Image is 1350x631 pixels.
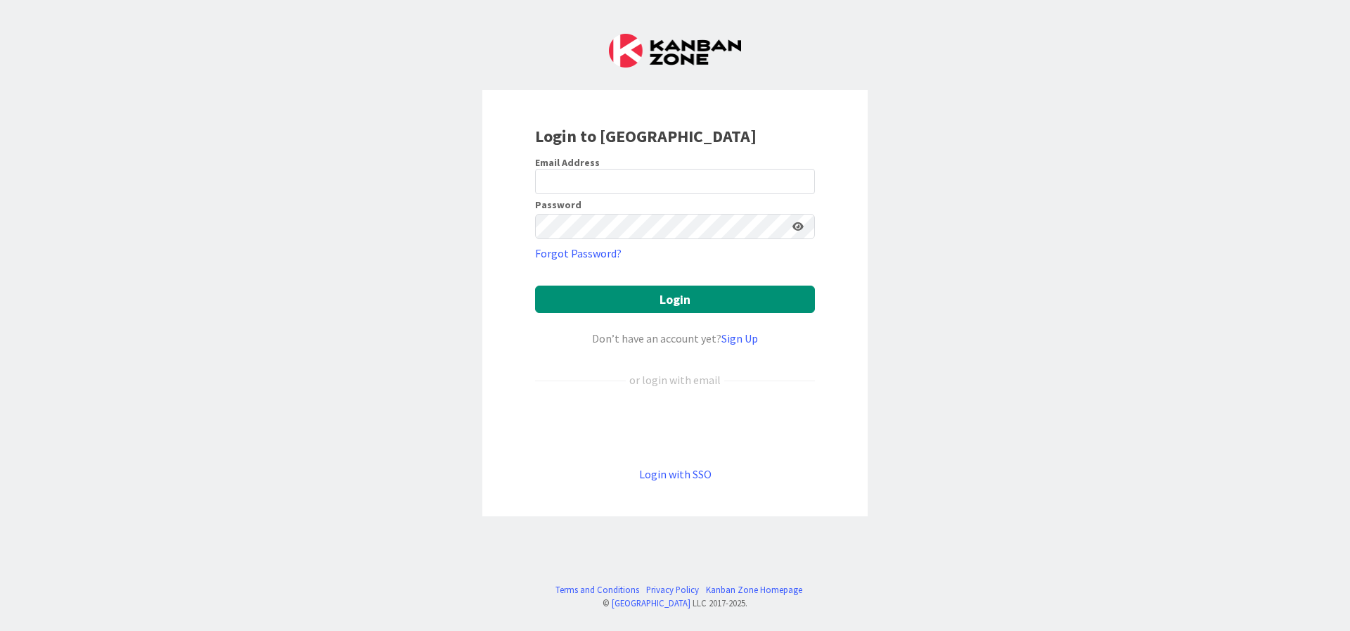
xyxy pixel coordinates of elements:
div: © LLC 2017- 2025 . [548,597,802,610]
a: Sign Up [721,331,758,345]
iframe: Knop Inloggen met Google [528,412,822,442]
b: Login to [GEOGRAPHIC_DATA] [535,125,757,147]
a: Kanban Zone Homepage [706,583,802,597]
label: Email Address [535,156,600,169]
label: Password [535,200,581,210]
div: or login with email [626,371,724,388]
a: [GEOGRAPHIC_DATA] [612,597,690,608]
a: Login with SSO [639,467,712,481]
a: Terms and Conditions [555,583,639,597]
button: Login [535,286,815,313]
a: Forgot Password? [535,245,622,262]
div: Don’t have an account yet? [535,330,815,347]
a: Privacy Policy [646,583,699,597]
img: Kanban Zone [609,34,741,68]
